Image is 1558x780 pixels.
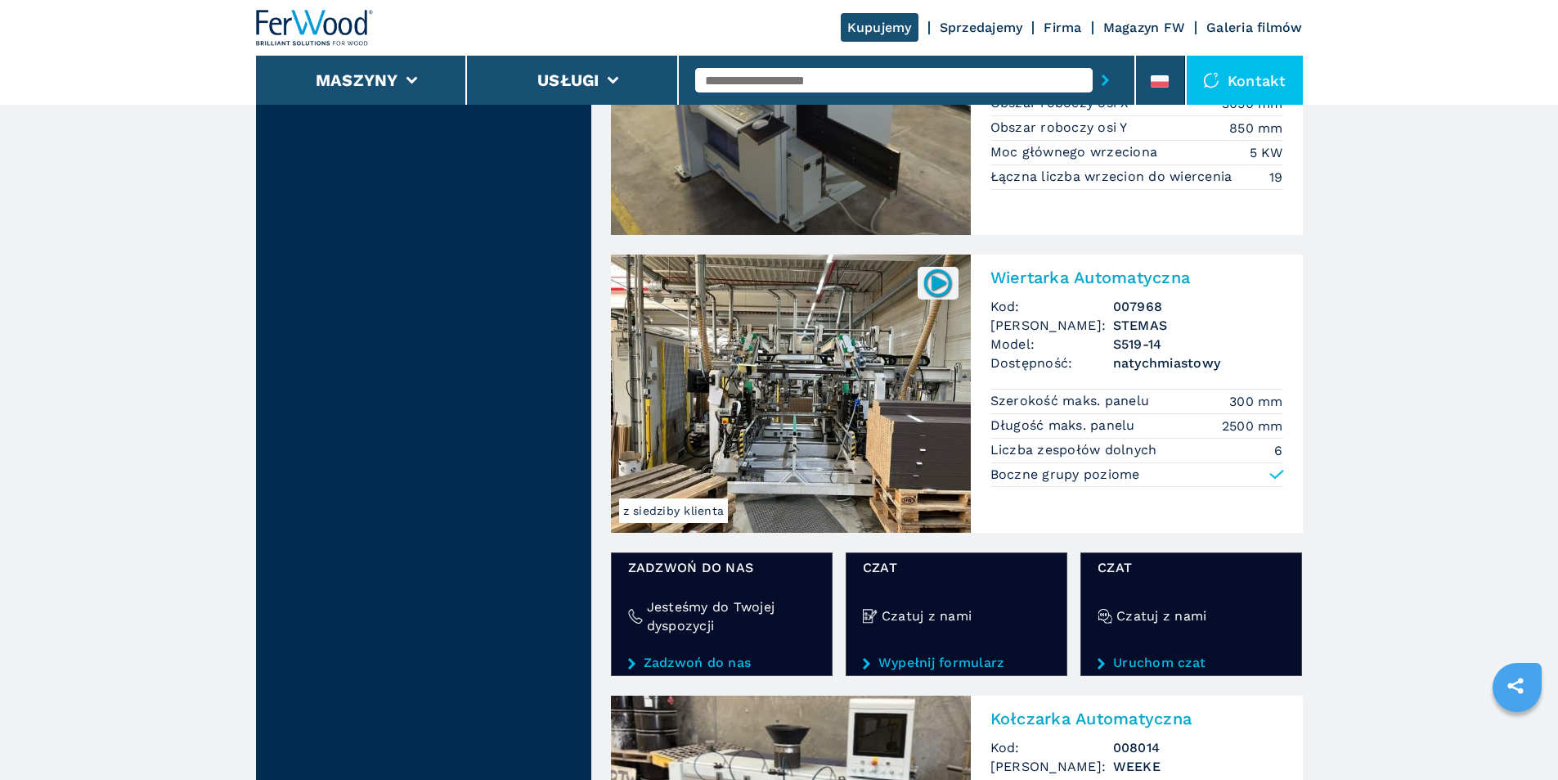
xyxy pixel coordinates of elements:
a: Galeria filmów [1206,20,1303,35]
span: [PERSON_NAME]: [990,316,1113,335]
p: Boczne grupy poziome [990,466,1140,484]
span: natychmiastowy [1113,354,1283,372]
h3: WEEKE [1113,757,1283,776]
div: Kontakt [1187,56,1303,105]
h4: Jesteśmy do Twojej dyspozycji [647,597,815,635]
button: Usługi [537,70,599,90]
img: Jesteśmy do Twojej dyspozycji [628,609,643,624]
span: [PERSON_NAME]: [990,757,1113,776]
p: Moc głównego wrzeciona [990,143,1162,161]
p: Długość maks. panelu [990,417,1139,435]
button: submit-button [1093,61,1118,99]
a: Kupujemy [841,13,918,42]
a: Uruchom czat [1098,656,1285,670]
p: Obszar roboczy osi Y [990,119,1132,137]
span: Kod: [990,738,1113,757]
a: Sprzedajemy [940,20,1023,35]
h2: Kołczarka Automatyczna [990,709,1283,728]
a: Zadzwoń do nas [628,656,815,670]
img: Wiertarka Automatyczna STEMAS S519-14 [611,255,971,533]
em: 5 KW [1250,143,1283,162]
a: sharethis [1495,665,1536,706]
em: 300 mm [1229,392,1283,411]
span: Kod: [990,297,1113,316]
h3: 007968 [1113,297,1283,316]
h3: 008014 [1113,738,1283,757]
img: 007968 [922,267,954,299]
img: Czatuj z nami [863,609,878,624]
em: 19 [1269,168,1283,187]
img: Kontakt [1203,72,1219,88]
h3: S519-14 [1113,335,1283,354]
span: Model: [990,335,1113,354]
span: z siedziby klienta [619,498,729,523]
h4: Czatuj z nami [1116,606,1206,625]
img: Ferwood [256,10,374,46]
span: Zadzwoń do nas [628,558,815,577]
span: Dostępność: [990,354,1113,372]
a: Wypełnij formularz [863,656,1050,670]
a: Firma [1044,20,1081,35]
p: Liczba zespołów dolnych [990,441,1161,459]
h3: STEMAS [1113,316,1283,335]
em: 850 mm [1229,119,1283,138]
img: Czatuj z nami [1098,609,1112,624]
button: Maszyny [316,70,398,90]
h2: Wiertarka Automatyczna [990,268,1283,287]
em: 2500 mm [1222,417,1283,435]
a: Magazyn FW [1103,20,1186,35]
h4: Czatuj z nami [882,606,972,625]
span: Czat [1098,558,1285,577]
a: Wiertarka Automatyczna STEMAS S519-14z siedziby klienta007968Wiertarka AutomatycznaKod:007968[PER... [611,255,1303,533]
em: 6 [1274,441,1282,460]
p: Łączna liczba wrzecion do wiercenia [990,168,1237,186]
iframe: Chat [1488,706,1546,768]
span: Czat [863,558,1050,577]
p: Szerokość maks. panelu [990,392,1154,410]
